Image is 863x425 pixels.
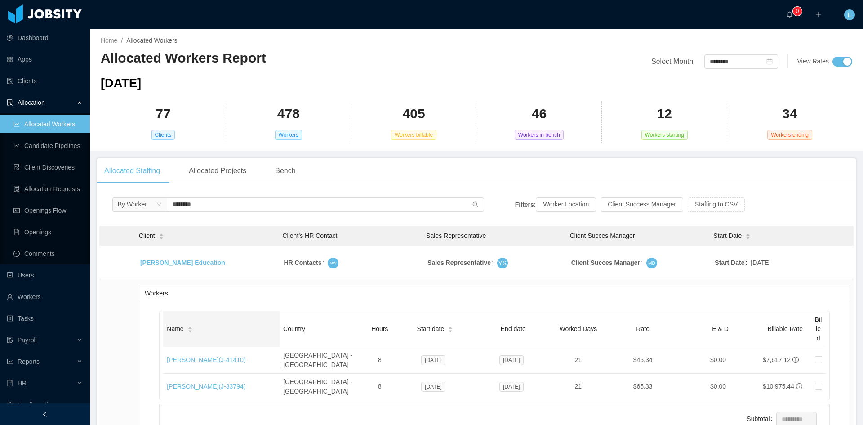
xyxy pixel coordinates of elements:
[792,357,799,363] span: info-circle
[651,58,693,65] span: Select Month
[371,325,388,332] span: Hours
[156,105,170,123] h2: 77
[140,259,225,266] a: [PERSON_NAME] Education
[515,201,536,208] strong: Filters:
[766,58,773,65] i: icon: calendar
[13,201,83,219] a: icon: idcardOpenings Flow
[713,231,742,241] span: Start Date
[688,197,745,212] button: Staffing to CSV
[712,325,729,332] span: E & D
[13,223,83,241] a: icon: file-textOpenings
[797,58,829,65] span: View Rates
[126,37,177,44] span: Allocated Workers
[13,137,83,155] a: icon: line-chartCandidate Pipelines
[391,130,436,140] span: Workers billable
[151,130,175,140] span: Clients
[7,50,83,68] a: icon: appstoreApps
[145,285,844,302] div: Workers
[18,401,55,408] span: Configuration
[7,288,83,306] a: icon: userWorkers
[746,236,751,238] i: icon: caret-down
[426,232,486,239] span: Sales Representative
[710,356,726,363] span: $0.00
[815,11,822,18] i: icon: plus
[710,383,726,390] span: $0.00
[13,158,83,176] a: icon: file-searchClient Discoveries
[552,347,604,374] td: 21
[796,383,802,389] span: info-circle
[751,258,770,268] span: [DATE]
[118,197,147,211] div: By Worker
[283,325,305,332] span: Country
[767,325,803,332] span: Billable Rate
[7,309,83,327] a: icon: profileTasks
[268,158,302,183] div: Bench
[18,358,40,365] span: Reports
[604,347,681,374] td: $45.34
[13,245,83,263] a: icon: messageComments
[18,99,45,106] span: Allocation
[532,105,547,123] h2: 46
[187,326,192,328] i: icon: caret-up
[515,130,564,140] span: Workers in bench
[570,232,635,239] span: Client Succes Manager
[641,130,688,140] span: Workers starting
[421,382,445,392] span: [DATE]
[167,356,245,363] a: [PERSON_NAME](J-41410)
[747,415,776,422] label: Subtotal
[13,115,83,133] a: icon: line-chartAllocated Workers
[657,105,672,123] h2: 12
[7,337,13,343] i: icon: file-protect
[552,374,604,400] td: 21
[277,105,300,123] h2: 478
[601,197,683,212] button: Client Success Manager
[746,233,751,235] i: icon: caret-up
[498,258,507,268] span: YS
[559,325,597,332] span: Worked Days
[156,201,162,208] i: icon: down
[421,355,445,365] span: [DATE]
[101,37,117,44] a: Home
[815,316,822,342] span: Billed
[275,130,302,140] span: Workers
[101,76,141,90] span: [DATE]
[364,374,396,400] td: 8
[159,236,164,238] i: icon: caret-down
[767,130,812,140] span: Workers ending
[571,259,640,266] strong: Client Succes Manager
[763,355,791,365] div: $7,617.12
[448,326,453,328] i: icon: caret-up
[187,329,192,331] i: icon: caret-down
[7,402,13,408] i: icon: setting
[182,158,254,183] div: Allocated Projects
[18,380,27,387] span: HR
[280,347,364,374] td: [GEOGRAPHIC_DATA] - [GEOGRAPHIC_DATA]
[782,105,797,123] h2: 34
[403,105,425,123] h2: 405
[448,329,453,331] i: icon: caret-down
[159,232,164,238] div: Sort
[472,201,479,208] i: icon: search
[427,259,491,266] strong: Sales Representative
[13,180,83,198] a: icon: file-doneAllocation Requests
[7,72,83,90] a: icon: auditClients
[499,382,524,392] span: [DATE]
[187,325,193,331] div: Sort
[121,37,123,44] span: /
[330,259,337,266] span: MW
[763,382,794,391] div: $10,975.44
[139,231,155,241] span: Client
[284,259,322,266] strong: HR Contacts
[159,233,164,235] i: icon: caret-up
[280,374,364,400] td: [GEOGRAPHIC_DATA] - [GEOGRAPHIC_DATA]
[636,325,649,332] span: Rate
[7,266,83,284] a: icon: robotUsers
[7,380,13,386] i: icon: book
[604,374,681,400] td: $65.33
[101,49,476,67] h2: Allocated Workers Report
[793,7,802,16] sup: 0
[848,9,851,20] span: L
[167,383,245,390] a: [PERSON_NAME](J-33794)
[536,197,596,212] button: Worker Location
[499,355,524,365] span: [DATE]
